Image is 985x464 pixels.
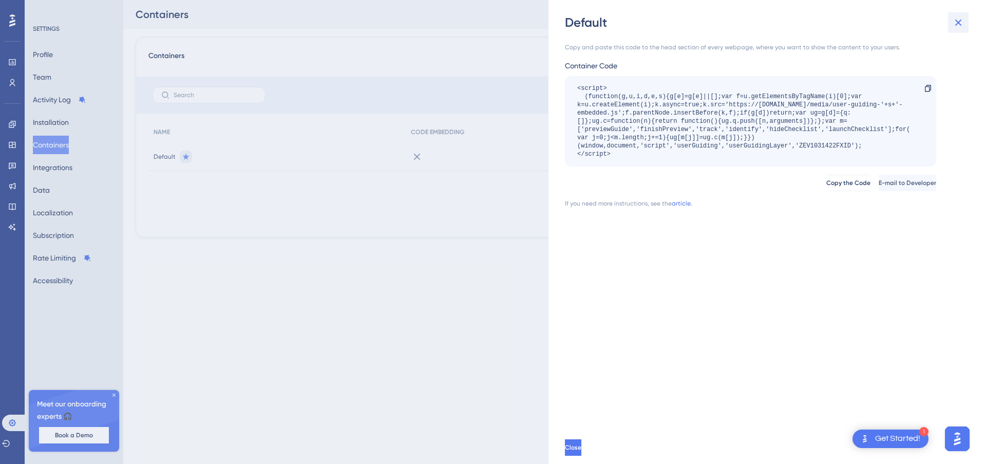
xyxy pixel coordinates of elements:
[565,60,936,72] div: Container Code
[879,175,936,191] button: E-mail to Developer
[565,199,672,208] div: If you need more instructions, see the
[565,439,581,456] button: Close
[875,433,920,444] div: Get Started!
[565,43,936,51] div: Copy and paste this code to the head section of every webpage, where you want to show the content...
[853,430,929,448] div: Open Get Started! checklist, remaining modules: 1
[577,84,914,158] div: <script> (function(g,u,i,d,e,s){g[e]=g[e]||[];var f=u.getElementsByTagName(i)[0];var k=u.createEl...
[826,179,870,187] span: Copy the Code
[672,199,692,208] a: article.
[879,179,936,187] span: E-mail to Developer
[942,423,973,454] iframe: UserGuiding AI Assistant Launcher
[919,427,929,436] div: 1
[565,14,971,31] div: Default
[859,433,871,445] img: launcher-image-alternative-text
[565,443,581,452] span: Close
[826,175,870,191] button: Copy the Code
